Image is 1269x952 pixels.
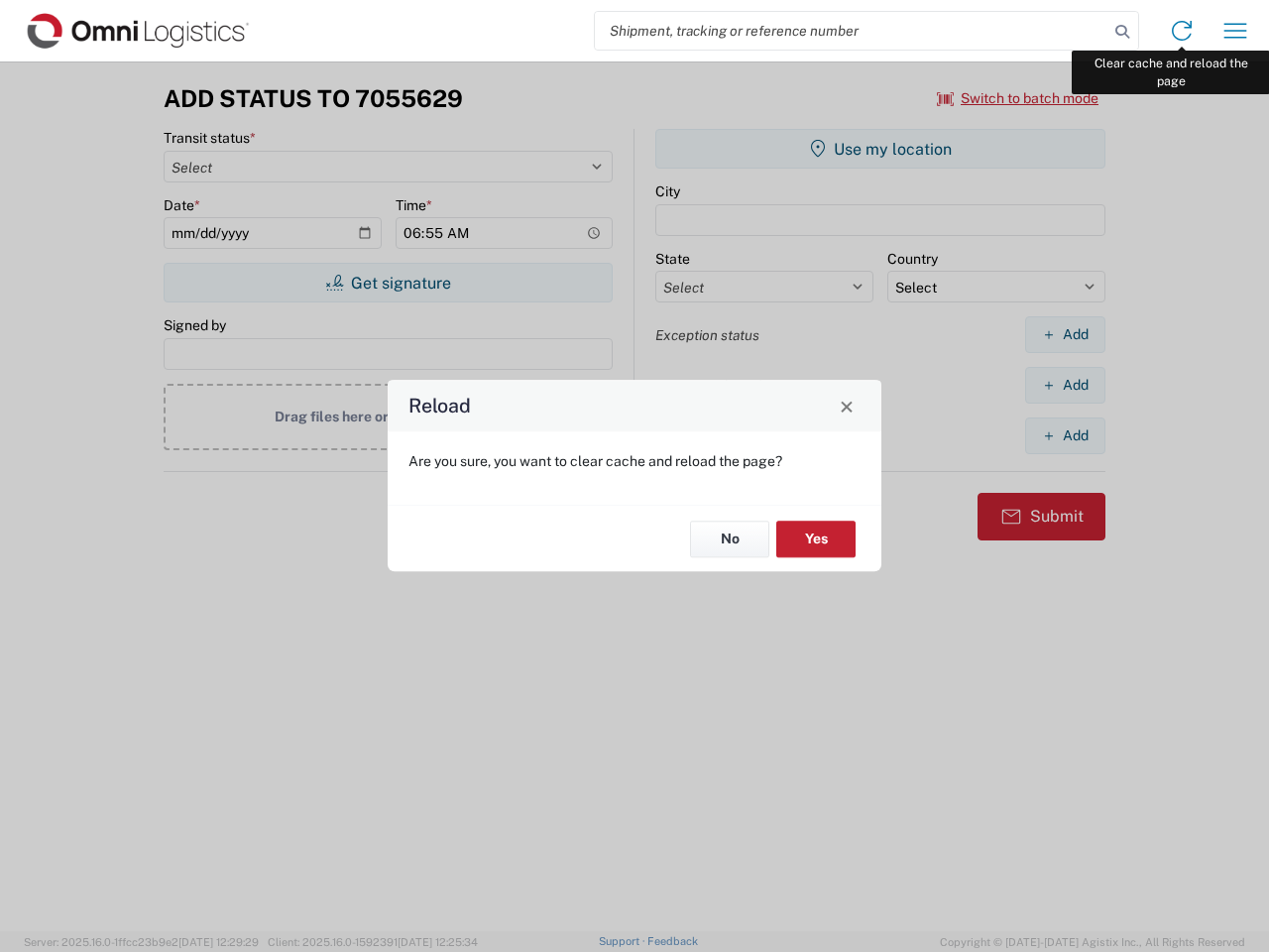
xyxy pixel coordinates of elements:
h4: Reload [408,392,471,420]
input: Shipment, tracking or reference number [595,12,1108,50]
button: No [690,521,769,557]
button: Yes [776,521,856,557]
p: Are you sure, you want to clear cache and reload the page? [408,452,861,470]
button: Close [833,392,861,419]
